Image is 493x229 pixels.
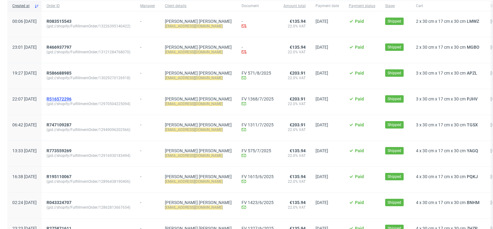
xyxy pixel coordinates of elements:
a: FV 571/8/2025 [242,71,274,76]
span: Paid [355,200,364,205]
span: Shipped [388,200,401,205]
a: [PERSON_NAME] [PERSON_NAME] [165,96,232,101]
span: Paid [355,19,364,24]
span: R773559269 [47,148,71,153]
span: €135.94 [290,200,306,205]
span: 22.0% VAT [283,50,306,55]
span: Shipped [388,148,401,153]
span: Paid [355,122,364,127]
mark: [EMAIL_ADDRESS][DOMAIN_NAME] [165,76,223,80]
a: [PERSON_NAME] [PERSON_NAME] [165,174,232,179]
a: R773559269 [47,148,73,153]
div: x [416,200,481,205]
span: (gid://shopify/FulfillmentOrder/12896438190406) [47,179,130,184]
span: Shipped [388,96,401,102]
a: PQKJ [466,174,479,179]
span: 23:01 [DATE] [12,45,37,50]
a: YAGQ [466,148,479,153]
span: 30 cm x 17 cm x 30 cm [422,96,466,101]
span: 22.0% VAT [283,205,306,210]
span: Cart [416,3,481,9]
span: 30 cm x 17 cm x 30 cm [422,200,466,205]
a: LMWZ [466,19,480,24]
span: €135.94 [290,19,306,24]
span: 02:24 [DATE] [12,200,37,205]
div: - [242,45,274,55]
div: - [140,16,155,24]
span: 30 cm x 17 cm x 30 cm [422,174,466,179]
a: [PERSON_NAME] [PERSON_NAME] [165,45,232,50]
span: [DATE] [316,71,328,76]
span: Paid [355,45,364,50]
div: x [416,96,481,101]
span: Order ID [47,3,130,9]
span: 22.0% VAT [283,24,306,29]
mark: [EMAIL_ADDRESS][DOMAIN_NAME] [165,24,223,28]
span: (gid://shopify/FulfillmentOrder/12916930183494) [47,153,130,158]
mark: [EMAIL_ADDRESS][DOMAIN_NAME] [165,153,223,158]
a: TGSX [466,122,479,127]
span: 22.0% VAT [283,101,306,106]
div: x [416,148,481,153]
span: Document [242,3,274,9]
span: 4 [416,174,418,179]
div: - [140,68,155,76]
span: 2 [416,45,418,50]
mark: [EMAIL_ADDRESS][DOMAIN_NAME] [165,179,223,184]
span: 22.0% VAT [283,179,306,184]
span: Payment status [349,3,375,9]
span: (gid://shopify/FulfillmentOrder/12970504225094) [47,101,130,106]
span: €135.94 [290,174,306,179]
span: Paid [355,174,364,179]
span: Client details [165,3,232,9]
mark: [EMAIL_ADDRESS][DOMAIN_NAME] [165,205,223,210]
span: 19:27 [DATE] [12,71,37,76]
span: [DATE] [316,174,328,179]
span: Payment date [316,3,339,9]
span: [DATE] [316,19,328,24]
span: 30 cm x 17 cm x 30 cm [422,19,466,24]
span: €203.91 [290,96,306,101]
div: - [140,94,155,101]
span: 22.0% VAT [283,76,306,80]
a: [PERSON_NAME] [PERSON_NAME] [165,200,232,205]
span: Paid [355,148,364,153]
span: [DATE] [316,45,328,50]
div: - [140,198,155,205]
span: R586688985 [47,71,71,76]
mark: [EMAIL_ADDRESS][DOMAIN_NAME] [165,102,223,106]
span: 4 [416,148,418,153]
a: APZL [466,71,479,76]
a: BNHM [466,200,481,205]
span: (gid://shopify/FulfillmentOrder/13029270126918) [47,76,130,80]
div: x [416,71,481,76]
span: 3 [416,96,418,101]
mark: [EMAIL_ADDRESS][DOMAIN_NAME] [165,128,223,132]
span: R516572296 [47,96,71,101]
span: 2 [416,19,418,24]
a: [PERSON_NAME] [PERSON_NAME] [165,71,232,76]
a: R043324707 [47,200,73,205]
a: FV 1368/7/2025 [242,96,274,101]
span: 16:38 [DATE] [12,174,37,179]
span: R083515543 [47,19,71,24]
a: R466937797 [47,45,73,50]
span: Shipped [388,44,401,50]
span: 22:07 [DATE] [12,96,37,101]
span: 30 cm x 17 cm x 30 cm [422,148,466,153]
span: Shipped [388,174,401,179]
span: R043324707 [47,200,71,205]
span: 3 [416,122,418,127]
span: [DATE] [316,148,328,153]
a: FV 1615/6/2025 [242,174,274,179]
a: R083515543 [47,19,73,24]
span: 30 cm x 17 cm x 30 cm [422,71,466,76]
span: (gid://shopify/FulfillmentOrder/12949096202566) [47,127,130,132]
a: R516572296 [47,96,73,101]
span: (gid://shopify/FulfillmentOrder/13226395140422) [47,24,130,29]
span: Shipped [388,122,401,128]
span: 22.0% VAT [283,153,306,158]
span: 13:33 [DATE] [12,148,37,153]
